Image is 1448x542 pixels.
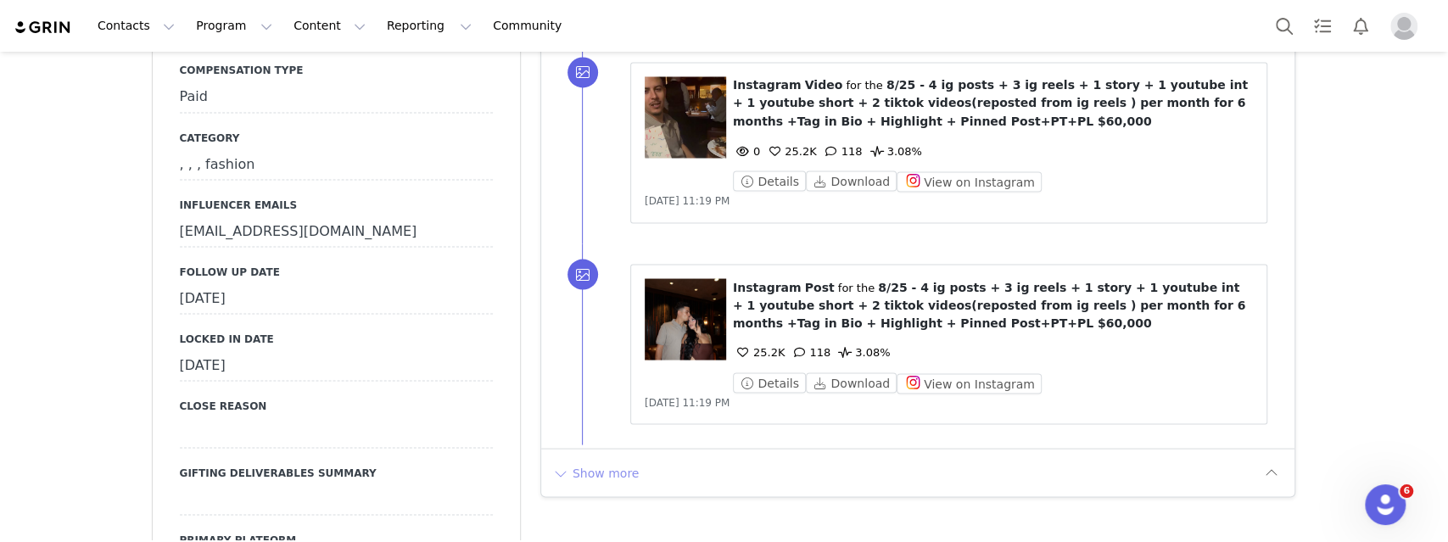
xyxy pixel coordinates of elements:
[764,144,816,157] span: 25.2K
[645,396,730,408] span: [DATE] 11:19 PM
[180,331,493,346] label: Locked In Date
[897,175,1042,187] a: View on Instagram
[377,7,482,45] button: Reporting
[897,171,1042,192] button: View on Instagram
[180,350,493,381] div: [DATE]
[1365,484,1406,525] iframe: Intercom live chat
[180,63,493,78] label: Compensation Type
[897,377,1042,389] a: View on Instagram
[180,216,493,247] div: [EMAIL_ADDRESS][DOMAIN_NAME]
[1342,7,1379,45] button: Notifications
[897,373,1042,394] button: View on Instagram
[733,278,1254,332] p: ⁨ ⁩ ⁨ ⁩ for the ⁨ ⁩
[733,372,806,393] button: Details
[733,144,760,157] span: 0
[1380,13,1434,40] button: Profile
[733,345,785,358] span: 25.2K
[87,7,185,45] button: Contacts
[483,7,579,45] a: Community
[733,170,806,191] button: Details
[180,82,493,113] div: Paid
[180,264,493,279] label: Follow Up Date
[186,7,282,45] button: Program
[283,7,376,45] button: Content
[733,78,802,92] span: Instagram
[1304,7,1341,45] a: Tasks
[789,345,830,358] span: 118
[733,76,1254,130] p: ⁨ ⁩ ⁨ ⁩ for the ⁨ ⁩
[14,20,73,36] img: grin logo
[551,459,640,486] button: Show more
[1400,484,1413,498] span: 6
[866,144,921,157] span: 3.08%
[180,130,493,145] label: Category
[806,170,897,191] button: Download
[180,398,493,413] label: Close Reason
[645,194,730,206] span: [DATE] 11:19 PM
[835,345,890,358] span: 3.08%
[180,465,493,480] label: Gifting Deliverables Summary
[733,78,1248,127] span: 8/25 - 4 ig posts + 3 ig reels + 1 story + 1 youtube int + 1 youtube short + 2 tiktok videos(repo...
[806,372,897,393] button: Download
[180,283,493,314] div: [DATE]
[821,144,863,157] span: 118
[733,280,1245,329] span: 8/25 - 4 ig posts + 3 ig reels + 1 story + 1 youtube int + 1 youtube short + 2 tiktok videos(repo...
[733,280,802,293] span: Instagram
[180,197,493,212] label: Influencer Emails
[180,149,493,180] div: , , , fashion
[805,78,843,92] span: Video
[1266,7,1303,45] button: Search
[805,280,835,293] span: Post
[1390,13,1417,40] img: placeholder-profile.jpg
